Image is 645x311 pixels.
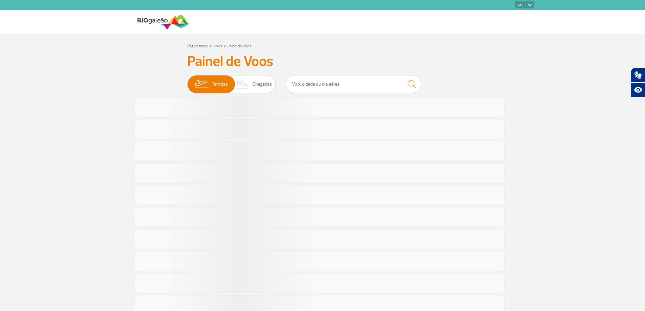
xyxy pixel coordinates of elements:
a: > [210,42,212,49]
button: Abrir recursos assistivos. [631,83,645,97]
span: Partidas [212,75,228,93]
div: Plugin de acessibilidade da Hand Talk. [631,68,645,97]
a: Página Inicial [187,44,208,49]
img: slider-embarque [190,75,212,93]
a: > [224,42,226,49]
a: Painel de Voos [228,44,252,49]
h3: Painel de Voos [187,53,458,70]
button: Abrir tradutor de língua de sinais. [631,68,645,83]
span: Chegadas [252,75,272,93]
img: slider-desembarque [233,75,253,93]
input: Voo, cidade ou cia aérea [286,75,421,93]
a: Voos [213,44,222,49]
